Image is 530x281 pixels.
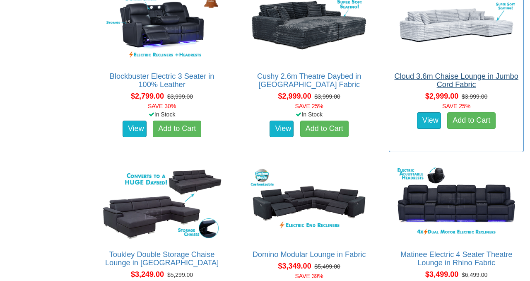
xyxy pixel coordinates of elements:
[393,165,519,242] img: Matinee Electric 4 Seater Theatre Lounge in Rhino Fabric
[278,92,311,100] span: $2,999.00
[99,165,225,242] img: Toukley Double Storage Chaise Lounge in Fabric
[110,72,214,89] a: Blockbuster Electric 3 Seater in 100% Leather
[148,103,176,109] font: SAVE 30%
[442,103,470,109] font: SAVE 25%
[93,110,231,119] div: In Stock
[131,270,164,279] span: $3,249.00
[447,112,496,129] a: Add to Cart
[123,121,147,137] a: View
[314,263,340,270] del: $5,499.00
[253,250,366,259] a: Domino Modular Lounge in Fabric
[295,103,323,109] font: SAVE 25%
[240,110,378,119] div: In Stock
[425,92,458,100] span: $2,999.00
[153,121,201,137] a: Add to Cart
[167,271,193,278] del: $5,299.00
[425,270,458,279] span: $3,499.00
[278,262,311,270] span: $3,349.00
[167,93,193,100] del: $3,999.00
[417,112,441,129] a: View
[246,165,372,242] img: Domino Modular Lounge in Fabric
[314,93,340,100] del: $3,999.00
[300,121,349,137] a: Add to Cart
[400,250,513,267] a: Matinee Electric 4 Seater Theatre Lounge in Rhino Fabric
[131,92,164,100] span: $2,799.00
[270,121,294,137] a: View
[462,93,487,100] del: $3,999.00
[395,72,518,89] a: Cloud 3.6m Chaise Lounge in Jumbo Cord Fabric
[462,271,487,278] del: $6,499.00
[257,72,361,89] a: Cushy 2.6m Theatre Daybed in [GEOGRAPHIC_DATA] Fabric
[295,273,323,279] font: SAVE 39%
[105,250,219,267] a: Toukley Double Storage Chaise Lounge in [GEOGRAPHIC_DATA]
